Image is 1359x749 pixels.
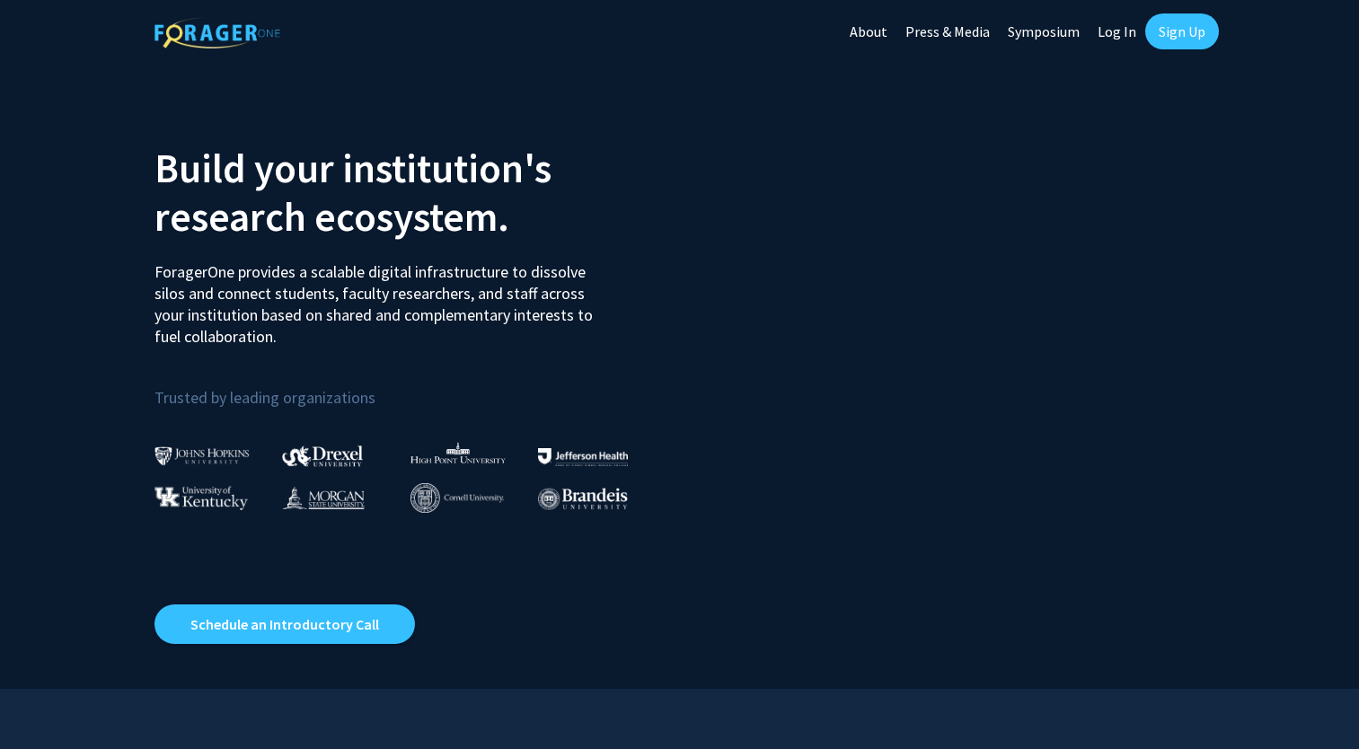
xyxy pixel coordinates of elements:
p: Trusted by leading organizations [154,362,666,411]
img: Thomas Jefferson University [538,448,628,465]
a: Opens in a new tab [154,604,415,644]
img: University of Kentucky [154,486,248,510]
img: High Point University [410,442,506,463]
img: Morgan State University [282,486,365,509]
p: ForagerOne provides a scalable digital infrastructure to dissolve silos and connect students, fac... [154,248,605,348]
h2: Build your institution's research ecosystem. [154,144,666,241]
a: Sign Up [1145,13,1219,49]
img: Johns Hopkins University [154,446,250,465]
img: ForagerOne Logo [154,17,280,48]
img: Cornell University [410,483,504,513]
img: Drexel University [282,445,363,466]
img: Brandeis University [538,488,628,510]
